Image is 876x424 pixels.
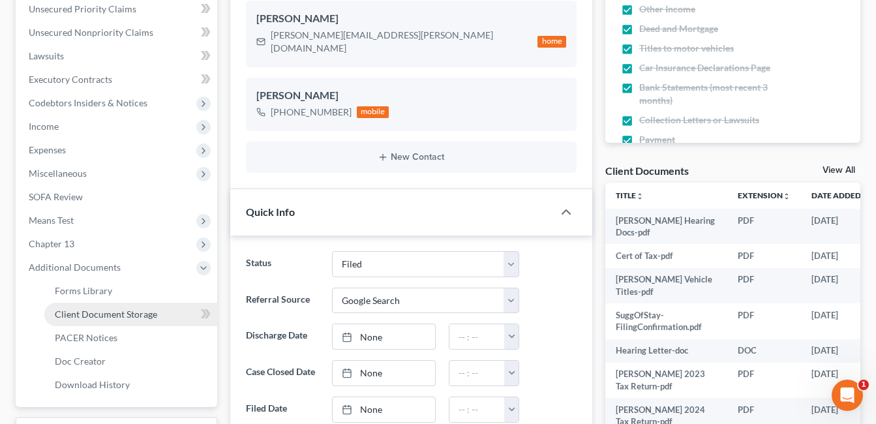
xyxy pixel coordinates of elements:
span: Expenses [29,144,66,155]
td: SuggOfStay-FilingConfirmation.pdf [605,303,727,339]
td: DOC [727,339,801,363]
a: Doc Creator [44,350,217,373]
div: [PHONE_NUMBER] [271,106,352,119]
a: Date Added expand_more [811,190,870,200]
div: Client Documents [605,164,689,177]
label: Filed Date [239,397,325,423]
span: SOFA Review [29,191,83,202]
span: Unsecured Nonpriority Claims [29,27,153,38]
input: -- : -- [449,361,505,386]
a: None [333,324,435,349]
iframe: Intercom live chat [832,380,863,411]
td: Cert of Tax-pdf [605,244,727,267]
td: [PERSON_NAME] Hearing Docs-pdf [605,209,727,245]
span: Titles to motor vehicles [639,42,734,55]
a: PACER Notices [44,326,217,350]
span: Quick Info [246,205,295,218]
label: Case Closed Date [239,360,325,386]
a: Executory Contracts [18,68,217,91]
a: None [333,397,435,422]
span: Income [29,121,59,132]
a: Download History [44,373,217,397]
a: View All [823,166,855,175]
span: Lawsuits [29,50,64,61]
div: mobile [357,106,389,118]
span: Deed and Mortgage [639,22,718,35]
span: Miscellaneous [29,168,87,179]
span: Additional Documents [29,262,121,273]
div: home [537,36,566,48]
label: Discharge Date [239,324,325,350]
span: Car Insurance Declarations Page [639,61,770,74]
td: PDF [727,209,801,245]
span: Chapter 13 [29,238,74,249]
a: Extensionunfold_more [738,190,791,200]
input: -- : -- [449,397,505,422]
span: Forms Library [55,285,112,296]
span: Means Test [29,215,74,226]
span: Other Income [639,3,695,16]
td: [PERSON_NAME] 2023 Tax Return-pdf [605,363,727,399]
div: [PERSON_NAME] [256,88,566,104]
a: None [333,361,435,386]
span: Doc Creator [55,356,106,367]
a: Client Document Storage [44,303,217,326]
td: [PERSON_NAME] Vehicle Titles-pdf [605,268,727,304]
td: Hearing Letter-doc [605,339,727,363]
i: unfold_more [783,192,791,200]
input: -- : -- [449,324,505,349]
span: Download History [55,379,130,390]
a: Forms Library [44,279,217,303]
a: SOFA Review [18,185,217,209]
label: Status [239,251,325,277]
span: Codebtors Insiders & Notices [29,97,147,108]
td: PDF [727,363,801,399]
span: Payment [639,133,675,146]
span: Client Document Storage [55,309,157,320]
span: PACER Notices [55,332,117,343]
label: Referral Source [239,288,325,314]
td: PDF [727,244,801,267]
i: unfold_more [636,192,644,200]
span: Unsecured Priority Claims [29,3,136,14]
a: Titleunfold_more [616,190,644,200]
div: [PERSON_NAME][EMAIL_ADDRESS][PERSON_NAME][DOMAIN_NAME] [271,29,533,55]
span: 1 [858,380,869,390]
span: Bank Statements (most recent 3 months) [639,81,785,107]
td: PDF [727,268,801,304]
span: Collection Letters or Lawsuits [639,114,759,127]
a: Unsecured Nonpriority Claims [18,21,217,44]
span: Executory Contracts [29,74,112,85]
td: PDF [727,303,801,339]
button: New Contact [256,152,566,162]
div: [PERSON_NAME] [256,11,566,27]
a: Lawsuits [18,44,217,68]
